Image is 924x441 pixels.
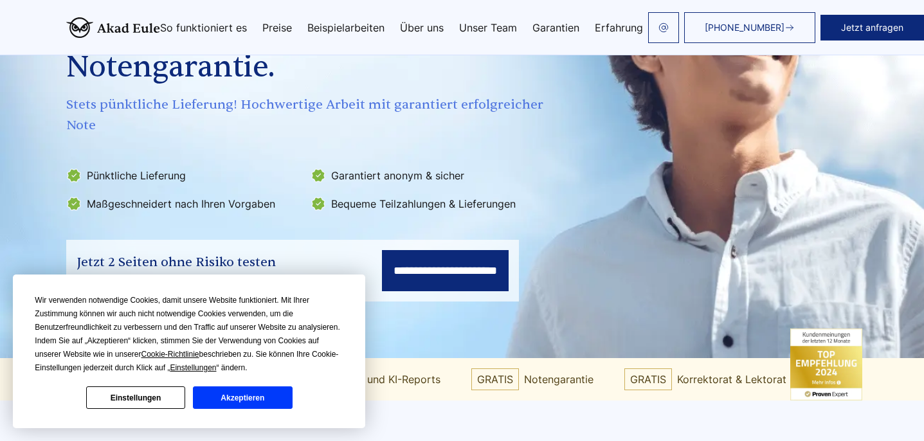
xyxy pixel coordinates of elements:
li: Maßgeschneidert nach Ihren Vorgaben [66,194,303,214]
a: Unser Team [459,22,517,33]
span: Korrektorat & Lektorat [677,369,786,390]
div: Cookie Consent Prompt [13,274,365,428]
a: Beispielarbeiten [307,22,385,33]
a: Garantien [532,22,579,33]
img: logo [66,17,160,38]
a: Über uns [400,22,444,33]
span: [PHONE_NUMBER] [705,22,784,33]
div: Wir verwenden notwendige Cookies, damit unsere Website funktioniert. Mit Ihrer Zustimmung können ... [35,294,343,375]
a: So funktioniert es [160,22,247,33]
span: Plagiats- und KI-Reports [321,369,440,390]
button: Jetzt anfragen [820,15,924,40]
a: Preise [262,22,292,33]
button: Einstellungen [86,386,185,409]
span: GRATIS [624,368,672,390]
span: Stets pünktliche Lieferung! Hochwertige Arbeit mit garantiert erfolgreicher Note [66,94,550,136]
button: Akzeptieren [193,386,292,409]
li: Pünktliche Lieferung [66,165,303,186]
img: email [658,22,669,33]
a: Erfahrung [595,22,643,33]
span: Einstellungen [170,363,216,372]
span: Cookie-Richtlinie [141,350,199,359]
span: GRATIS [471,368,519,390]
div: Jetzt 2 Seiten ohne Risiko testen [77,252,276,273]
li: Bequeme Teilzahlungen & Lieferungen [311,194,547,214]
span: Notengarantie [524,369,593,390]
a: [PHONE_NUMBER] [684,12,815,43]
div: 347 Bestellungen in den vergangenen 7 Tagen [77,274,276,289]
li: Garantiert anonym & sicher [311,165,547,186]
